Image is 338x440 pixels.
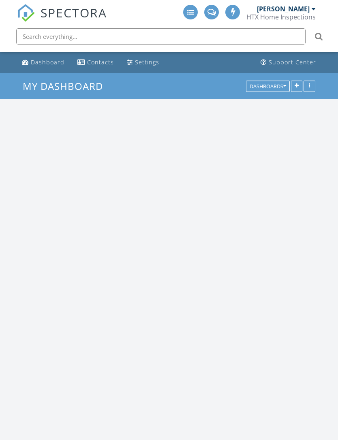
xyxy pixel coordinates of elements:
div: [PERSON_NAME] [257,5,310,13]
div: Support Center [269,58,316,66]
a: Contacts [74,55,117,70]
a: My Dashboard [23,79,110,93]
input: Search everything... [16,28,306,45]
a: Settings [124,55,163,70]
a: Dashboard [19,55,68,70]
div: Settings [135,58,159,66]
div: HTX Home Inspections [246,13,316,21]
span: SPECTORA [41,4,107,21]
img: The Best Home Inspection Software - Spectora [17,4,35,22]
a: SPECTORA [17,11,107,28]
a: Support Center [257,55,319,70]
button: Dashboards [246,81,290,92]
div: Dashboard [31,58,64,66]
div: Dashboards [250,83,286,89]
div: Contacts [87,58,114,66]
